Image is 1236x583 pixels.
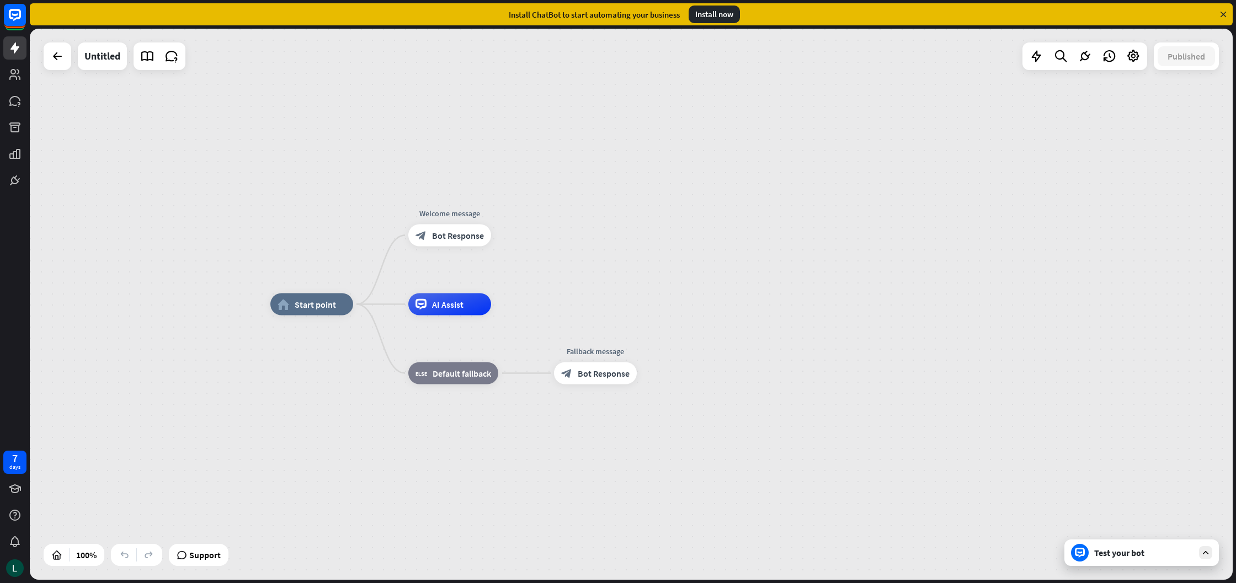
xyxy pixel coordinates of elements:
span: Bot Response [578,368,630,379]
i: block_fallback [415,368,427,379]
span: Start point [295,299,336,310]
a: 7 days [3,451,26,474]
i: block_bot_response [561,368,572,379]
div: days [9,463,20,471]
div: Untitled [84,42,120,70]
div: Welcome message [400,208,499,219]
span: Default fallback [433,368,491,379]
div: 7 [12,453,18,463]
div: 100% [73,546,100,564]
i: block_bot_response [415,230,427,241]
div: Install ChatBot to start automating your business [509,9,680,20]
span: Bot Response [432,230,484,241]
i: home_2 [278,299,289,310]
button: Published [1158,46,1215,66]
div: Install now [689,6,740,23]
span: Support [189,546,221,564]
div: Test your bot [1094,547,1194,558]
div: Fallback message [546,346,645,357]
button: Open LiveChat chat widget [9,4,42,38]
span: AI Assist [432,299,464,310]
